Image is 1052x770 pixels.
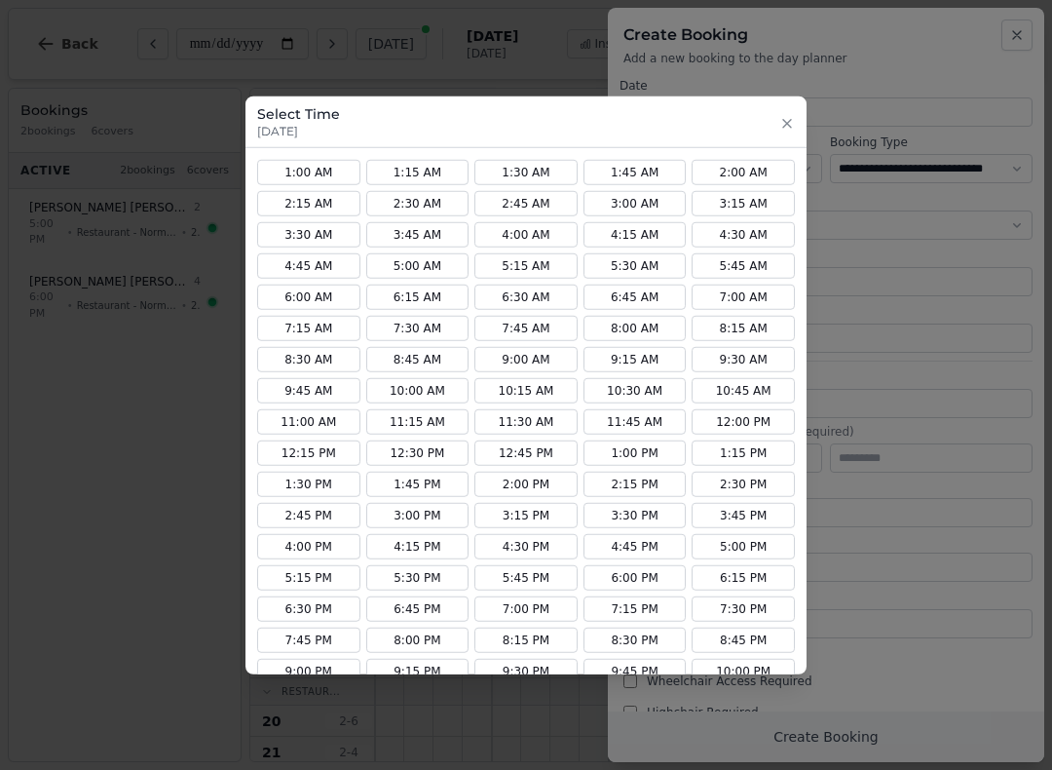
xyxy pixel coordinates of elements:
button: 9:45 PM [583,659,687,684]
button: 6:00 PM [583,565,687,591]
button: 4:30 PM [474,534,578,559]
p: [DATE] [257,124,340,139]
button: 7:30 AM [366,316,470,341]
button: 8:45 AM [366,347,470,372]
button: 3:00 AM [583,191,687,216]
button: 9:45 AM [257,378,360,404]
button: 10:45 AM [692,378,795,404]
button: 5:45 PM [474,565,578,591]
button: 9:30 AM [692,347,795,372]
button: 3:00 PM [366,503,470,528]
button: 10:15 AM [474,378,578,404]
button: 7:00 AM [692,285,795,310]
button: 9:15 PM [366,659,470,684]
button: 12:45 PM [474,441,578,466]
button: 11:15 AM [366,409,470,435]
button: 5:15 PM [257,565,360,591]
button: 11:00 AM [257,409,360,435]
button: 4:00 PM [257,534,360,559]
button: 1:45 PM [366,472,470,497]
button: 6:30 PM [257,597,360,622]
button: 9:15 AM [583,347,687,372]
button: 7:00 PM [474,597,578,622]
button: 1:00 AM [257,160,360,185]
button: 4:00 AM [474,222,578,248]
button: 4:15 PM [366,534,470,559]
button: 2:15 AM [257,191,360,216]
button: 1:30 AM [474,160,578,185]
button: 7:45 PM [257,628,360,653]
button: 2:00 AM [692,160,795,185]
button: 8:15 AM [692,316,795,341]
button: 9:00 AM [474,347,578,372]
button: 10:30 AM [583,378,687,404]
button: 1:15 PM [692,441,795,466]
button: 7:45 AM [474,316,578,341]
button: 3:45 PM [692,503,795,528]
button: 2:15 PM [583,472,687,497]
button: 2:00 PM [474,472,578,497]
button: 3:30 AM [257,222,360,248]
button: 4:15 AM [583,222,687,248]
button: 1:00 PM [583,441,687,466]
button: 5:15 AM [474,253,578,279]
button: 3:30 PM [583,503,687,528]
button: 3:45 AM [366,222,470,248]
button: 2:30 AM [366,191,470,216]
button: 3:15 PM [474,503,578,528]
button: 11:45 AM [583,409,687,435]
button: 5:00 PM [692,534,795,559]
button: 12:00 PM [692,409,795,435]
button: 7:15 PM [583,597,687,622]
button: 11:30 AM [474,409,578,435]
button: 10:00 PM [692,659,795,684]
button: 7:30 PM [692,597,795,622]
button: 2:45 PM [257,503,360,528]
button: 5:30 PM [366,565,470,591]
button: 8:00 AM [583,316,687,341]
button: 8:30 PM [583,628,687,653]
button: 9:00 PM [257,659,360,684]
button: 7:15 AM [257,316,360,341]
button: 2:30 PM [692,472,795,497]
button: 6:15 AM [366,285,470,310]
button: 5:30 AM [583,253,687,279]
button: 1:45 AM [583,160,687,185]
button: 8:15 PM [474,628,578,653]
button: 8:45 PM [692,628,795,653]
button: 12:30 PM [366,441,470,466]
button: 2:45 AM [474,191,578,216]
button: 6:15 PM [692,565,795,591]
button: 6:45 PM [366,597,470,622]
button: 6:30 AM [474,285,578,310]
button: 8:00 PM [366,628,470,653]
button: 10:00 AM [366,378,470,404]
button: 6:00 AM [257,285,360,310]
button: 12:15 PM [257,441,360,466]
button: 5:00 AM [366,253,470,279]
button: 8:30 AM [257,347,360,372]
button: 6:45 AM [583,285,687,310]
h3: Select Time [257,104,340,124]
button: 4:45 AM [257,253,360,279]
button: 5:45 AM [692,253,795,279]
button: 1:15 AM [366,160,470,185]
button: 9:30 PM [474,659,578,684]
button: 1:30 PM [257,472,360,497]
button: 3:15 AM [692,191,795,216]
button: 4:30 AM [692,222,795,248]
button: 4:45 PM [583,534,687,559]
